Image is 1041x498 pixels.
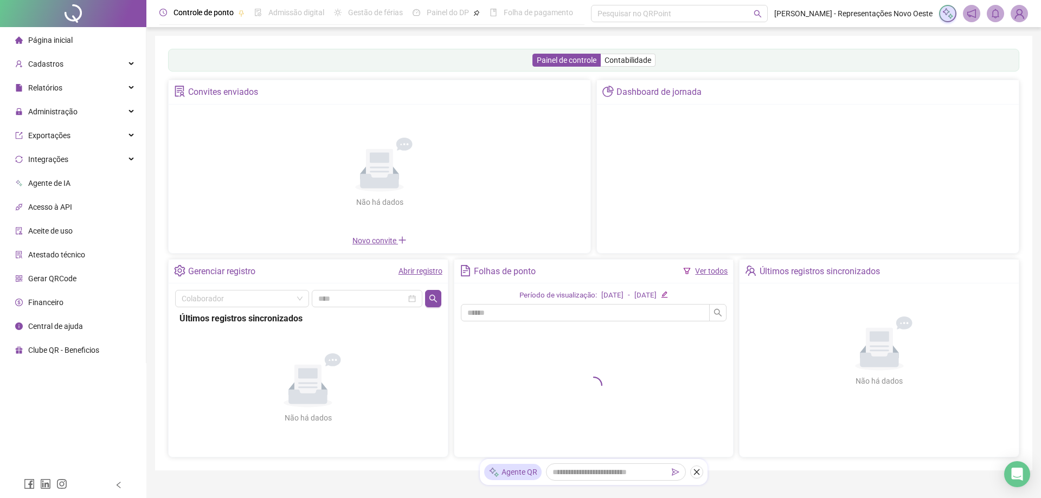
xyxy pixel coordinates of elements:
[605,56,651,64] span: Contabilidade
[967,9,976,18] span: notification
[15,132,23,139] span: export
[28,203,72,211] span: Acesso à API
[601,290,624,301] div: [DATE]
[1004,461,1030,487] div: Open Intercom Messenger
[745,265,756,276] span: team
[15,60,23,68] span: user-add
[15,36,23,44] span: home
[504,8,573,17] span: Folha de pagamento
[474,262,536,281] div: Folhas de ponto
[695,267,728,275] a: Ver todos
[489,467,499,478] img: sparkle-icon.fc2bf0ac1784a2077858766a79e2daf3.svg
[28,83,62,92] span: Relatórios
[179,312,437,325] div: Últimos registros sincronizados
[28,274,76,283] span: Gerar QRCode
[15,108,23,115] span: lock
[460,265,471,276] span: file-text
[28,179,70,187] span: Agente de IA
[672,468,679,476] span: send
[28,227,73,235] span: Aceite de uso
[28,346,99,354] span: Clube QR - Beneficios
[334,9,342,16] span: sun
[15,251,23,258] span: solution
[28,36,73,44] span: Página inicial
[830,375,929,387] div: Não há dados
[174,265,185,276] span: setting
[238,10,245,16] span: pushpin
[616,83,702,101] div: Dashboard de jornada
[15,84,23,92] span: file
[115,481,123,489] span: left
[628,290,630,301] div: -
[413,9,420,16] span: dashboard
[258,412,358,424] div: Não há dados
[683,267,691,275] span: filter
[484,464,542,480] div: Agente QR
[330,196,429,208] div: Não há dados
[15,156,23,163] span: sync
[427,8,469,17] span: Painel do DP
[28,250,85,259] span: Atestado técnico
[15,275,23,282] span: qrcode
[268,8,324,17] span: Admissão digital
[398,236,407,244] span: plus
[1011,5,1027,22] img: 7715
[188,262,255,281] div: Gerenciar registro
[714,308,722,317] span: search
[661,291,668,298] span: edit
[634,290,657,301] div: [DATE]
[15,203,23,211] span: api
[774,8,933,20] span: [PERSON_NAME] - Representações Novo Oeste
[28,107,78,116] span: Administração
[188,83,258,101] div: Convites enviados
[159,9,167,16] span: clock-circle
[174,86,185,97] span: solution
[28,60,63,68] span: Cadastros
[15,227,23,235] span: audit
[399,267,442,275] a: Abrir registro
[28,298,63,307] span: Financeiro
[15,322,23,330] span: info-circle
[942,8,954,20] img: sparkle-icon.fc2bf0ac1784a2077858766a79e2daf3.svg
[28,131,70,140] span: Exportações
[173,8,234,17] span: Controle de ponto
[15,299,23,306] span: dollar
[40,478,51,489] span: linkedin
[473,10,480,16] span: pushpin
[754,10,762,18] span: search
[760,262,880,281] div: Últimos registros sincronizados
[15,346,23,354] span: gift
[28,322,83,331] span: Central de ajuda
[519,290,597,301] div: Período de visualização:
[490,9,497,16] span: book
[602,86,614,97] span: pie-chart
[991,9,1000,18] span: bell
[352,236,407,245] span: Novo convite
[254,9,262,16] span: file-done
[693,468,701,476] span: close
[56,478,67,489] span: instagram
[28,155,68,164] span: Integrações
[429,294,438,303] span: search
[348,8,403,17] span: Gestão de férias
[24,478,35,489] span: facebook
[537,56,596,64] span: Painel de controle
[582,373,606,398] span: loading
